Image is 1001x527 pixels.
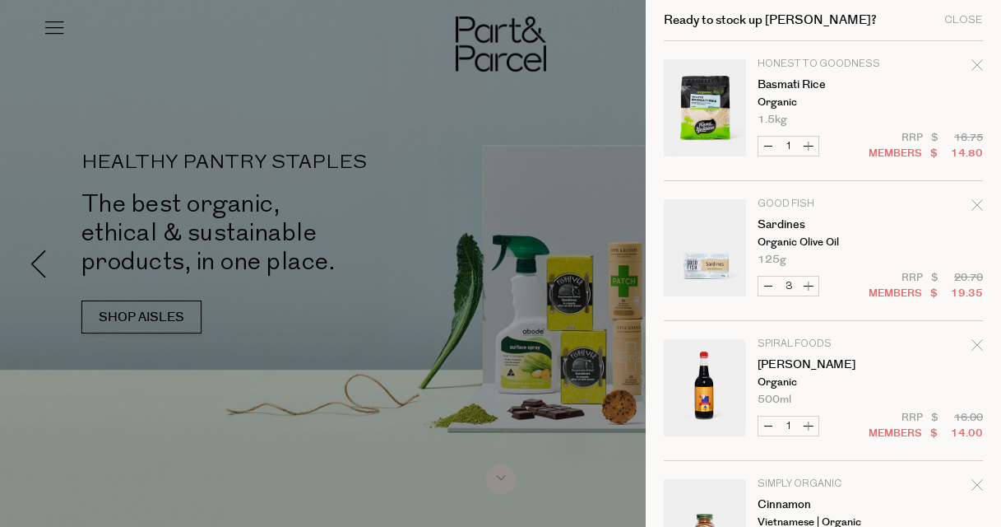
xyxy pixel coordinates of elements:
[971,57,983,79] div: Remove Basmati Rice
[758,377,885,388] p: Organic
[778,277,799,296] input: QTY Sardines
[758,254,786,265] span: 125g
[758,59,885,69] p: Honest to Goodness
[778,137,799,156] input: QTY Basmati Rice
[758,359,885,371] a: [PERSON_NAME]
[758,79,885,91] a: Basmati Rice
[778,417,799,436] input: QTY Tamari
[758,339,885,349] p: Spiral Foods
[664,14,877,26] h2: Ready to stock up [PERSON_NAME]?
[758,499,885,511] a: Cinnamon
[758,219,885,231] a: Sardines
[758,114,787,125] span: 1.5kg
[758,394,791,405] span: 500ml
[944,15,983,26] div: Close
[971,197,983,219] div: Remove Sardines
[971,337,983,359] div: Remove Tamari
[971,477,983,499] div: Remove Cinnamon
[758,237,885,248] p: Organic Olive Oil
[758,97,885,108] p: Organic
[758,199,885,209] p: Good Fish
[758,479,885,489] p: Simply Organic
